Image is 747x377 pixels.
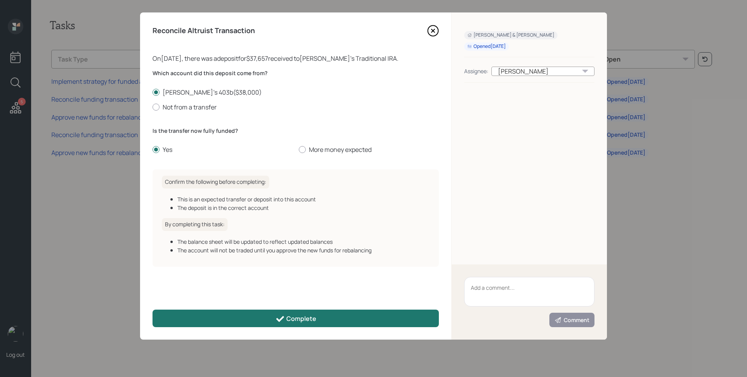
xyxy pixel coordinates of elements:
div: Assignee: [464,67,488,75]
h6: By completing this task: [162,218,228,231]
div: Comment [554,316,589,324]
div: Complete [275,314,316,324]
div: The deposit is in the correct account [177,204,430,212]
div: On [DATE] , there was a deposit for $37,657 received to [PERSON_NAME]'s Traditional IRA . [153,54,439,63]
button: Comment [549,313,594,327]
h6: Confirm the following before completing: [162,176,269,188]
button: Complete [153,310,439,327]
label: Yes [153,145,293,154]
label: [PERSON_NAME]'s 403b ( $38,000 ) [153,88,439,97]
label: Not from a transfer [153,103,439,111]
div: This is an expected transfer or deposit into this account [177,195,430,203]
label: More money expected [299,145,439,154]
label: Is the transfer now fully funded? [153,127,439,135]
div: The account will not be traded until you approve the new funds for rebalancing [177,246,430,254]
div: Opened [DATE] [467,43,506,50]
div: [PERSON_NAME] [491,67,594,76]
h4: Reconcile Altruist Transaction [153,26,255,35]
div: The balance sheet will be updated to reflect updated balances [177,238,430,246]
label: Which account did this deposit come from? [153,69,439,77]
div: [PERSON_NAME] & [PERSON_NAME] [467,32,554,39]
